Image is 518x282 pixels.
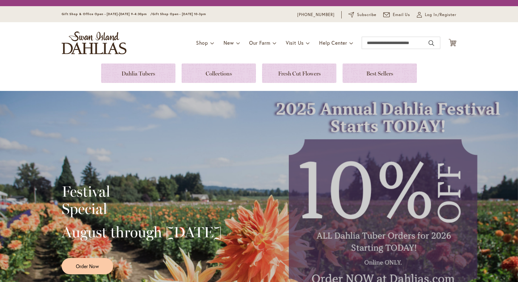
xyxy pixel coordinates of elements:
[383,12,410,18] a: Email Us
[319,39,347,46] span: Help Center
[357,12,376,18] span: Subscribe
[62,258,113,274] a: Order Now
[348,12,376,18] a: Subscribe
[393,12,410,18] span: Email Us
[425,12,456,18] span: Log In/Register
[297,12,335,18] a: [PHONE_NUMBER]
[429,38,434,48] button: Search
[62,223,222,241] h2: August through [DATE]
[224,39,234,46] span: New
[62,183,222,217] h2: Festival Special
[76,263,99,270] span: Order Now
[286,39,304,46] span: Visit Us
[196,39,208,46] span: Shop
[249,39,270,46] span: Our Farm
[417,12,456,18] a: Log In/Register
[152,12,206,16] span: Gift Shop Open - [DATE] 10-3pm
[62,31,126,54] a: store logo
[62,12,152,16] span: Gift Shop & Office Open - [DATE]-[DATE] 9-4:30pm /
